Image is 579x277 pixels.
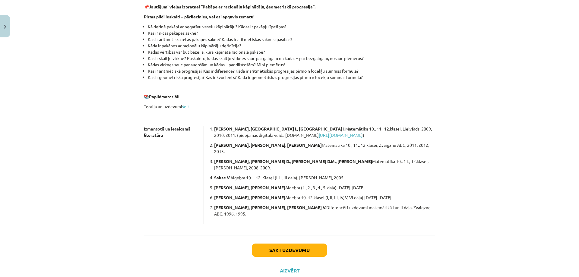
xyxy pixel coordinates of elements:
[148,61,435,68] li: Kādas virknes sauc par augošām un kādas – par dilstošām? Mini piemērus!
[144,126,191,138] strong: Izmantotā un ieteicamā literatūra
[214,175,435,181] p: Algebra 10. – 12. Klasei (I, II, III daļa), [PERSON_NAME], 2005.
[148,55,435,61] li: Kas ir skaitļu virkne? Paskaidro, kādas skaitļu virknes sauc par galīgām un kādas – par bezgalīgā...
[214,126,345,131] b: [PERSON_NAME], [GEOGRAPHIC_DATA] I., [GEOGRAPHIC_DATA] I.
[214,184,435,191] p: Algebra (1., 2., 3., 4., 5. daļa) [DATE]-[DATE].
[252,244,327,257] button: Sākt uzdevumu
[214,159,372,164] b: [PERSON_NAME], [PERSON_NAME] D., [PERSON_NAME] D.M., [PERSON_NAME]
[214,175,230,180] b: Sakse V.
[214,204,435,217] p: Diferencēti uzdevumi matemātikā I un II daļa, Zvaigzne ABC, 1996, 1995.
[214,142,322,148] b: [PERSON_NAME], [PERSON_NAME], [PERSON_NAME]
[319,132,363,138] a: [URL][DOMAIN_NAME]
[149,4,315,9] b: Jautājumi vielas izpratnei “Pakāpe ar racionālu kāpinātāju, ģeometriskā progresija”.
[144,4,435,10] p: 📌
[148,49,435,55] li: Kādas vērtības var būt bāzei a, kura kāpināta racionālā pakāpē?
[214,185,285,190] b: [PERSON_NAME], [PERSON_NAME]
[148,74,435,80] li: Kas ir ģeometriskā progresija? Kas ir kvocients? Kāda ir ģeometriskās progresijas pirmo n locekļu...
[214,205,326,210] b: [PERSON_NAME], [PERSON_NAME], [PERSON_NAME] V.
[148,36,435,42] li: Kas ir aritmētiskā n-tās pakāpes sakne? Kādas ir aritmētiskās saknes īpašības?
[144,103,435,110] p: Teorija un uzdevumi
[214,142,435,155] p: Matemātika 10., 11., 12.klasei, Zvaigzne ABC, 2011, 2012, 2013.
[148,24,435,30] li: Kā definē pakāpi ar negatīvu veselu kāpinātāju? Kādas ir pakāpju īpašības?
[4,25,6,29] img: icon-close-lesson-0947bae3869378f0d4975bcd49f059093ad1ed9edebbc8119c70593378902aed.svg
[214,158,435,171] p: Matemātika 10., 11., 12.klasei, [PERSON_NAME], 2008, 2009.
[214,126,435,138] p: Matemātika 10., 11., 12.klasei, Lielvārds, 2009, 2010, 2011. (pieejamas digitālā veidā [DOMAIN_NA...
[148,68,435,74] li: Kas ir aritmētiskā progresija? Kas ir diference? Kāda ir aritmētiskās progresijas pirmo n locekļu...
[182,104,190,109] a: šeit.
[148,30,435,36] li: Kas ir n-tās pakāpes sakne?
[148,42,435,49] li: Kāda ir pakāpes ar racionālu kāpinātāju definīcija?
[214,195,285,200] b: [PERSON_NAME], [PERSON_NAME]
[144,14,255,19] b: Pirms pildi ieskaiti – pārliecinies, vai esi apguvis tematu!
[144,93,435,100] p: 📚
[149,94,179,99] b: Papildmateriāli
[278,268,301,274] button: Aizvērt
[214,194,435,201] p: Algebra 10.-12.klasei (I, II, III, IV, V, VI daļa) [DATE]-[DATE].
